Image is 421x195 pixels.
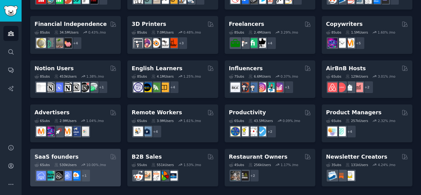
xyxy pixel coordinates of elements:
img: AskNotion [71,83,80,92]
img: LearnEnglishOnReddit [159,83,169,92]
img: googleads [80,127,89,136]
div: 2.9M Users [54,119,77,123]
img: UKPersonalFinance [36,38,46,48]
img: B2BSales [159,171,169,181]
img: SaaS [36,171,46,181]
div: 2.4M Users [248,30,271,35]
div: 8 Sub s [132,30,147,35]
div: + 2 [246,169,259,182]
img: SEO [45,127,55,136]
img: languagelearning [133,83,143,92]
img: work [142,127,152,136]
img: ProductMgmt [336,127,346,136]
img: fatFIRE [62,38,72,48]
img: Freelancers [256,38,266,48]
img: Newsletters [345,171,354,181]
img: b2b_sales [151,171,160,181]
img: SaaSSales [62,171,72,181]
h2: Restaurant Owners [229,153,288,161]
div: 10.00 % /mo [86,163,106,167]
img: freelance_forhire [239,38,249,48]
div: 0.37 % /mo [280,74,298,79]
h2: Remote Workers [132,109,182,116]
div: 1.53 % /mo [183,163,201,167]
img: AirBnBInvesting [354,83,363,92]
img: LifeProTips [231,127,240,136]
h2: Advertisers [35,109,70,116]
img: BeautyGuruChatter [231,83,240,92]
div: 551k Users [151,163,174,167]
img: B2BSaaS [71,171,80,181]
div: 6 Sub s [35,119,50,123]
div: 129k Users [345,74,368,79]
h2: AirBnB Hosts [326,65,366,72]
div: 8 Sub s [35,30,50,35]
div: 453k Users [54,74,77,79]
img: airbnb_hosts [328,83,337,92]
div: 3.29 % /mo [280,30,298,35]
div: 1.61 % /mo [183,119,201,123]
img: B_2_B_Selling_Tips [168,171,178,181]
h2: English Learners [132,65,182,72]
div: 5 Sub s [132,163,147,167]
h2: B2B Sales [132,153,162,161]
img: Substack [336,171,346,181]
div: + 1 [95,81,108,94]
div: 131k Users [345,163,368,167]
h2: Newsletter Creators [326,153,387,161]
div: + 4 [166,81,179,94]
img: SEO [328,38,337,48]
img: lifehacks [239,127,249,136]
div: 1.17 % /mo [281,163,298,167]
img: FinancialPlanning [45,38,55,48]
img: sales [133,171,143,181]
img: AirBnBHosts [336,83,346,92]
img: forhire [231,38,240,48]
img: PPC [54,127,63,136]
div: + 1 [78,169,91,182]
div: + 1 [281,81,294,94]
div: 6 Sub s [132,119,147,123]
div: 257k Users [345,119,368,123]
img: KeepWriting [336,38,346,48]
img: 3Dmodeling [142,38,152,48]
img: microsaas [45,171,55,181]
img: rentalproperties [345,83,354,92]
img: NotionPromote [88,83,98,92]
img: Fire [54,38,63,48]
div: 1.25 % /mo [183,74,201,79]
div: + 4 [69,37,82,50]
img: NotionGeeks [62,83,72,92]
div: + 4 [343,125,356,138]
div: 6.6M Users [248,74,271,79]
div: 530k Users [54,163,77,167]
img: productivity [248,127,257,136]
img: GummySearch logo [4,6,18,16]
div: 4 Sub s [229,163,244,167]
div: + 4 [264,37,276,50]
img: BarOwners [239,171,249,181]
img: content_marketing [345,38,354,48]
div: 8 Sub s [132,74,147,79]
img: blender [151,38,160,48]
img: InstagramGrowthTips [274,83,283,92]
img: 3Dprinting [133,38,143,48]
div: 1.38 % /mo [86,74,104,79]
div: 1.60 % /mo [378,30,395,35]
h2: Influencers [229,65,263,72]
div: + 2 [264,125,276,138]
div: 6 Sub s [35,163,50,167]
img: salestechniques [142,171,152,181]
img: Emailmarketing [328,171,337,181]
img: FreeNotionTemplates [54,83,63,92]
img: advertising [62,127,72,136]
div: 8 Sub s [229,30,244,35]
div: + 3 [175,37,188,50]
h2: Financial Independence [35,20,107,28]
img: influencermarketing [265,83,275,92]
img: Instagram [248,83,257,92]
img: InstagramMarketing [256,83,266,92]
div: 7.0M Users [151,30,174,35]
img: FixMyPrint [168,38,178,48]
div: + 2 [361,81,374,94]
